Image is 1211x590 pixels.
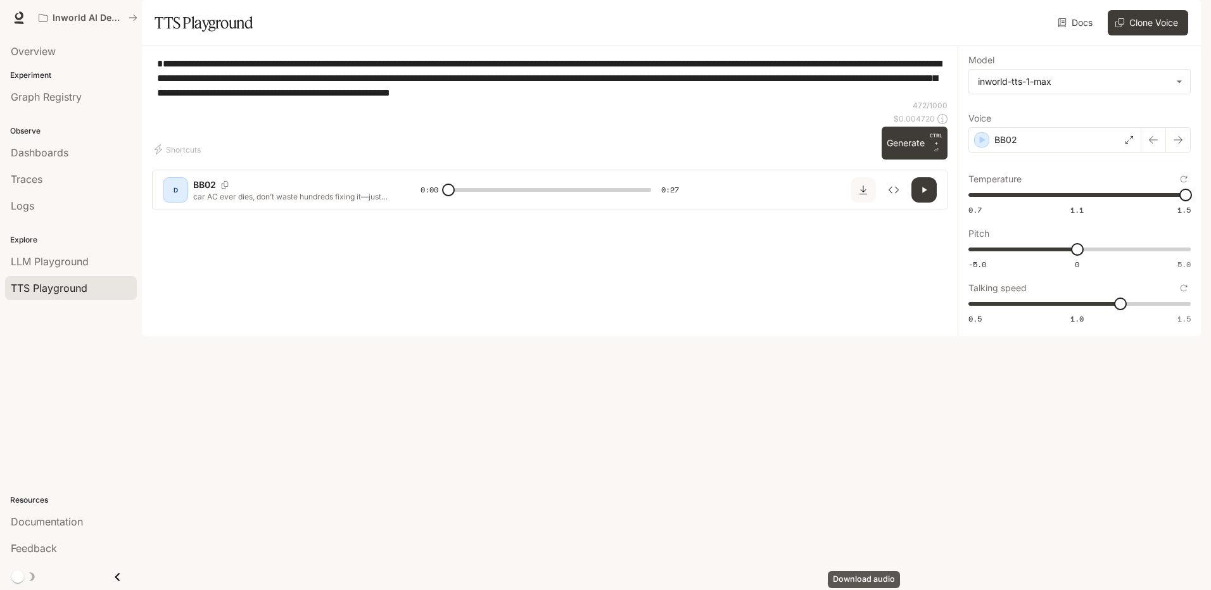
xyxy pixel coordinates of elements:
p: Inworld AI Demos [53,13,124,23]
div: D [165,180,186,200]
button: All workspaces [33,5,143,30]
p: Pitch [968,229,989,238]
p: Temperature [968,175,1022,184]
button: Shortcuts [152,139,206,160]
p: BB02 [193,179,216,191]
p: ⏎ [930,132,942,154]
span: 0.5 [968,313,982,324]
span: 0.7 [968,204,982,215]
div: inworld-tts-1-max [978,75,1170,88]
p: CTRL + [930,132,942,147]
a: Docs [1055,10,1098,35]
button: GenerateCTRL +⏎ [882,127,948,160]
span: 1.1 [1070,204,1084,215]
span: 1.5 [1177,313,1191,324]
button: Inspect [881,177,906,203]
p: car AC ever dies, don’t waste hundreds fixing it—just grab one of these! This little thing? It’s ... [193,191,390,202]
button: Download audio [851,177,876,203]
span: -5.0 [968,259,986,270]
p: $ 0.004720 [894,113,935,124]
span: 1.5 [1177,204,1191,215]
span: 0:27 [661,184,679,196]
p: Talking speed [968,284,1027,292]
p: Voice [968,114,991,123]
div: inworld-tts-1-max [969,70,1190,94]
span: 0:00 [421,184,438,196]
span: 1.0 [1070,313,1084,324]
button: Copy Voice ID [216,181,234,189]
h1: TTS Playground [155,10,253,35]
p: BB02 [994,134,1017,146]
span: 5.0 [1177,259,1191,270]
button: Clone Voice [1108,10,1188,35]
button: Reset to default [1177,281,1191,295]
p: Model [968,56,994,65]
div: Download audio [828,571,900,588]
p: 472 / 1000 [913,100,948,111]
span: 0 [1075,259,1079,270]
button: Reset to default [1177,172,1191,186]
